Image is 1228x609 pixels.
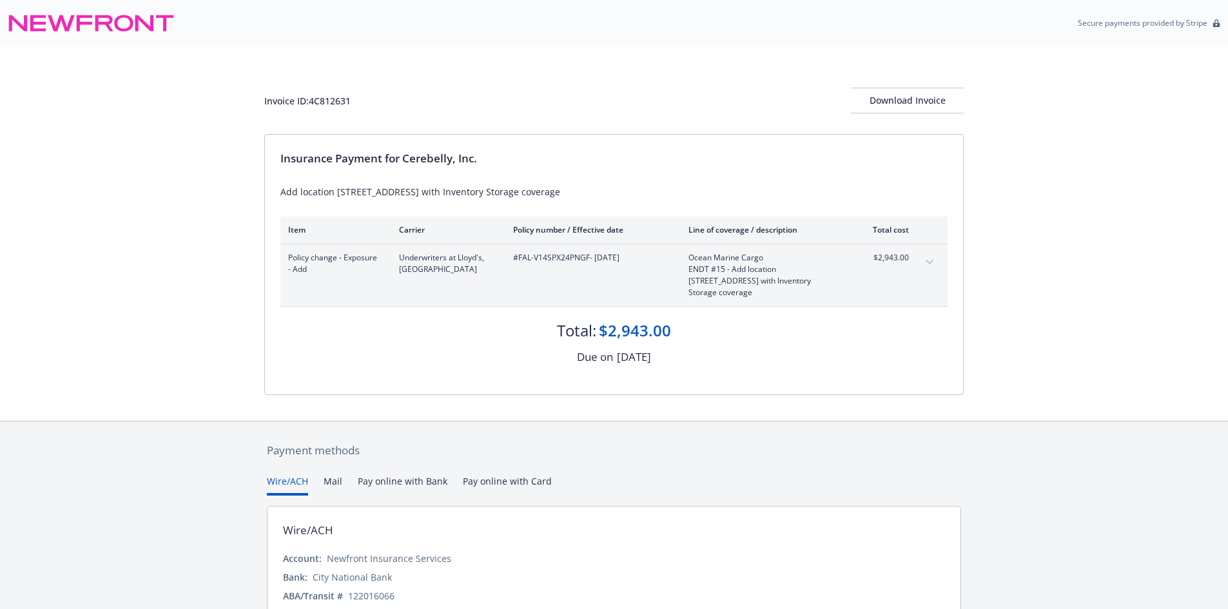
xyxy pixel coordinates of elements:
div: Insurance Payment for Cerebelly, Inc. [280,150,948,167]
p: Secure payments provided by Stripe [1078,17,1207,28]
div: Carrier [399,224,492,235]
div: Policy change - Exposure - AddUnderwriters at Lloyd's, [GEOGRAPHIC_DATA]#FAL-V14SPX24PNGF- [DATE]... [280,244,948,306]
button: expand content [919,252,940,273]
button: Wire/ACH [267,474,308,496]
button: Pay online with Bank [358,474,447,496]
button: Download Invoice [851,88,964,113]
div: Total cost [861,224,909,235]
div: City National Bank [313,570,392,584]
div: $2,943.00 [599,320,671,342]
span: Policy change - Exposure - Add [288,252,378,275]
div: 122016066 [348,589,395,603]
div: Total: [557,320,596,342]
div: [DATE] [617,349,651,365]
div: Wire/ACH [283,522,333,539]
div: Payment methods [267,442,961,459]
div: Bank: [283,570,307,584]
span: #FAL-V14SPX24PNGF - [DATE] [513,252,668,264]
div: Newfront Insurance Services [327,552,451,565]
button: Mail [324,474,342,496]
div: Invoice ID: 4C812631 [264,94,351,108]
span: Underwriters at Lloyd's, [GEOGRAPHIC_DATA] [399,252,492,275]
span: $2,943.00 [861,252,909,264]
div: Due on [577,349,613,365]
div: Line of coverage / description [688,224,840,235]
div: Item [288,224,378,235]
div: ABA/Transit # [283,589,343,603]
div: Policy number / Effective date [513,224,668,235]
span: ENDT #15 - Add location [STREET_ADDRESS] with Inventory Storage coverage [688,264,840,298]
span: Ocean Marine CargoENDT #15 - Add location [STREET_ADDRESS] with Inventory Storage coverage [688,252,840,298]
div: Add location [STREET_ADDRESS] with Inventory Storage coverage [280,185,948,198]
span: Ocean Marine Cargo [688,252,840,264]
button: Pay online with Card [463,474,552,496]
div: Account: [283,552,322,565]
